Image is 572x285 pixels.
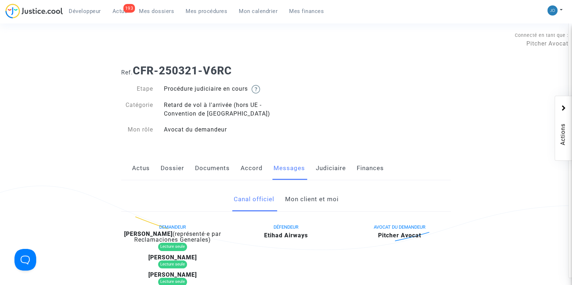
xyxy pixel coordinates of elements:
[12,19,17,25] img: website_grey.svg
[239,8,277,14] span: Mon calendrier
[161,156,184,180] a: Dossier
[158,260,187,269] div: Lecture seule
[132,156,150,180] a: Actus
[116,125,158,134] div: Mon rôle
[107,6,134,17] a: 193Actus
[274,224,298,230] span: DÉFENDEUR
[374,224,425,230] span: AVOCAT DU DEMANDEUR
[378,232,421,239] b: Pitcher Avocat
[121,69,133,76] span: Ref.
[158,125,286,134] div: Avocat du demandeur
[180,6,233,17] a: Mes procédures
[134,230,221,243] span: (représenté·e par Reclamaciones Generales)
[123,4,135,13] div: 193
[233,187,274,211] a: Canal officiel
[241,156,263,180] a: Accord
[158,243,187,251] div: Lecture seule
[5,4,63,18] img: jc-logo.svg
[29,42,35,48] img: tab_domain_overview_orange.svg
[159,224,186,230] span: DEMANDEUR
[20,12,35,17] div: v 4.0.25
[233,6,283,17] a: Mon calendrier
[195,156,230,180] a: Documents
[285,187,338,211] a: Mon client et moi
[90,43,111,47] div: Mots-clés
[124,230,173,237] b: [PERSON_NAME]
[12,12,17,17] img: logo_orange.svg
[116,101,158,118] div: Catégorie
[186,8,227,14] span: Mes procédures
[515,33,568,38] span: Connecté en tant que :
[148,254,197,261] b: [PERSON_NAME]
[63,6,107,17] a: Développeur
[37,43,56,47] div: Domaine
[14,249,36,271] iframe: Help Scout Beacon - Open
[148,271,197,278] b: [PERSON_NAME]
[274,156,305,180] a: Messages
[264,232,308,239] b: Etihad Airways
[158,85,286,94] div: Procédure judiciaire en cours
[158,101,286,118] div: Retard de vol à l'arrivée (hors UE - Convention de [GEOGRAPHIC_DATA])
[559,103,567,157] span: Actions
[133,6,180,17] a: Mes dossiers
[116,85,158,94] div: Etape
[133,64,232,77] b: CFR-250321-V6RC
[283,6,330,17] a: Mes finances
[82,42,88,48] img: tab_keywords_by_traffic_grey.svg
[19,19,82,25] div: Domaine: [DOMAIN_NAME]
[357,156,384,180] a: Finances
[113,8,128,14] span: Actus
[139,8,174,14] span: Mes dossiers
[251,85,260,94] img: help.svg
[69,8,101,14] span: Développeur
[547,5,558,16] img: 45a793c8596a0d21866ab9c5374b5e4b
[316,156,346,180] a: Judiciaire
[289,8,324,14] span: Mes finances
